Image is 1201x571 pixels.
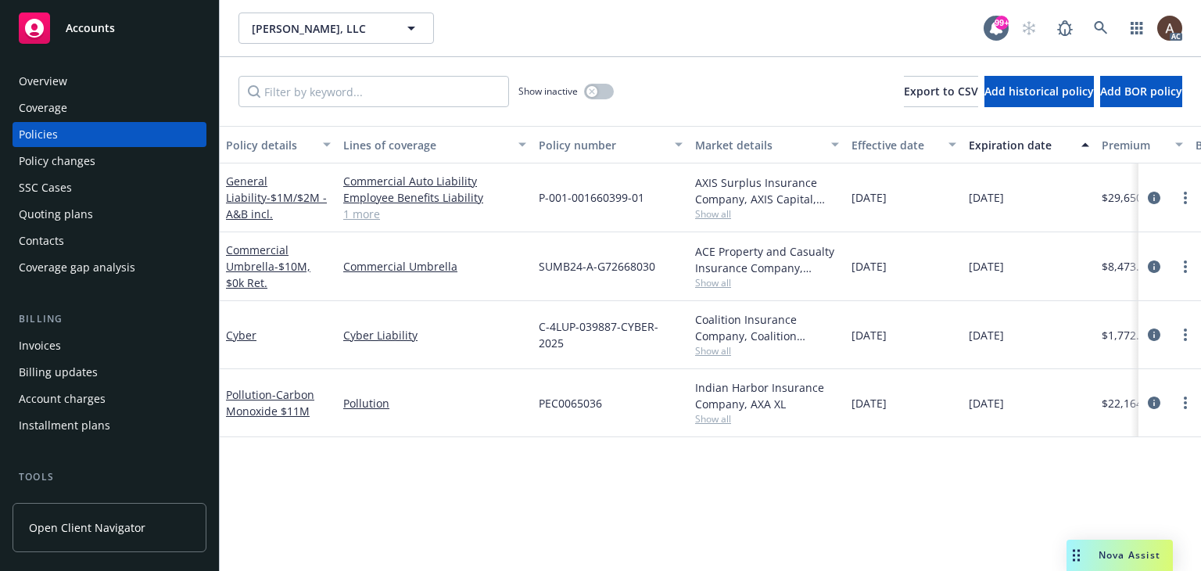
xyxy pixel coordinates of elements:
span: [DATE] [851,189,887,206]
a: Commercial Auto Liability [343,173,526,189]
span: Add BOR policy [1100,84,1182,99]
div: Billing [13,311,206,327]
span: Open Client Navigator [29,519,145,536]
div: Coalition Insurance Company, Coalition Insurance Solutions (Carrier) [695,311,839,344]
div: 99+ [995,16,1009,30]
input: Filter by keyword... [238,76,509,107]
div: Expiration date [969,137,1072,153]
a: Quoting plans [13,202,206,227]
div: Tools [13,469,206,485]
span: Show all [695,276,839,289]
span: Nova Assist [1099,548,1160,562]
button: Add BOR policy [1100,76,1182,107]
a: SSC Cases [13,175,206,200]
a: Pollution [226,387,314,418]
div: Contacts [19,228,64,253]
a: 1 more [343,206,526,222]
div: Installment plans [19,413,110,438]
span: - $1M/$2M - A&B incl. [226,190,327,221]
span: Show all [695,207,839,221]
span: [DATE] [969,189,1004,206]
a: Cyber [226,328,256,343]
div: Account charges [19,386,106,411]
button: Export to CSV [904,76,978,107]
a: Billing updates [13,360,206,385]
a: circleInformation [1145,189,1163,207]
a: circleInformation [1145,257,1163,276]
span: [PERSON_NAME], LLC [252,20,387,37]
a: more [1176,189,1195,207]
a: Pollution [343,395,526,411]
span: $29,650.00 [1102,189,1158,206]
span: [DATE] [851,327,887,343]
span: $8,473.00 [1102,258,1152,275]
span: Show all [695,412,839,426]
a: Invoices [13,333,206,358]
div: ACE Property and Casualty Insurance Company, Chubb Group, Distinguished Programs Group, LLC [695,243,839,276]
a: General Liability [226,174,327,221]
div: Lines of coverage [343,137,509,153]
a: circleInformation [1145,325,1163,344]
span: [DATE] [851,395,887,411]
img: photo [1157,16,1182,41]
div: Coverage [19,95,67,120]
a: Coverage [13,95,206,120]
a: Accounts [13,6,206,50]
a: Report a Bug [1049,13,1081,44]
div: Invoices [19,333,61,358]
a: more [1176,393,1195,412]
div: Market details [695,137,822,153]
a: Policies [13,122,206,147]
a: Employee Benefits Liability [343,189,526,206]
a: circleInformation [1145,393,1163,412]
a: Search [1085,13,1117,44]
span: $22,164.00 [1102,395,1158,411]
button: Policy details [220,126,337,163]
div: SSC Cases [19,175,72,200]
a: Policy changes [13,149,206,174]
div: Indian Harbor Insurance Company, AXA XL [695,379,839,412]
a: Start snowing [1013,13,1045,44]
span: [DATE] [969,395,1004,411]
button: Effective date [845,126,963,163]
div: Policy changes [19,149,95,174]
span: SUMB24-A-G72668030 [539,258,655,275]
button: [PERSON_NAME], LLC [238,13,434,44]
span: P-001-001660399-01 [539,189,644,206]
div: AXIS Surplus Insurance Company, AXIS Capital, CRC Group [695,174,839,207]
a: Coverage gap analysis [13,255,206,280]
button: Market details [689,126,845,163]
a: Installment plans [13,413,206,438]
div: Quoting plans [19,202,93,227]
span: Show inactive [518,84,578,98]
button: Premium [1095,126,1189,163]
a: Commercial Umbrella [343,258,526,275]
button: Nova Assist [1067,540,1173,571]
span: [DATE] [969,327,1004,343]
span: [DATE] [969,258,1004,275]
div: Overview [19,69,67,94]
a: Overview [13,69,206,94]
button: Add historical policy [984,76,1094,107]
span: PEC0065036 [539,395,602,411]
div: Policy details [226,137,314,153]
a: Contacts [13,228,206,253]
span: Add historical policy [984,84,1094,99]
div: Premium [1102,137,1166,153]
div: Billing updates [19,360,98,385]
button: Lines of coverage [337,126,532,163]
button: Expiration date [963,126,1095,163]
a: Switch app [1121,13,1153,44]
div: Policy number [539,137,665,153]
span: C-4LUP-039887-CYBER-2025 [539,318,683,351]
span: Export to CSV [904,84,978,99]
a: Commercial Umbrella [226,242,310,290]
button: Policy number [532,126,689,163]
div: Coverage gap analysis [19,255,135,280]
span: $1,772.00 [1102,327,1152,343]
div: Policies [19,122,58,147]
div: Effective date [851,137,939,153]
a: Cyber Liability [343,327,526,343]
div: Drag to move [1067,540,1086,571]
span: Accounts [66,22,115,34]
